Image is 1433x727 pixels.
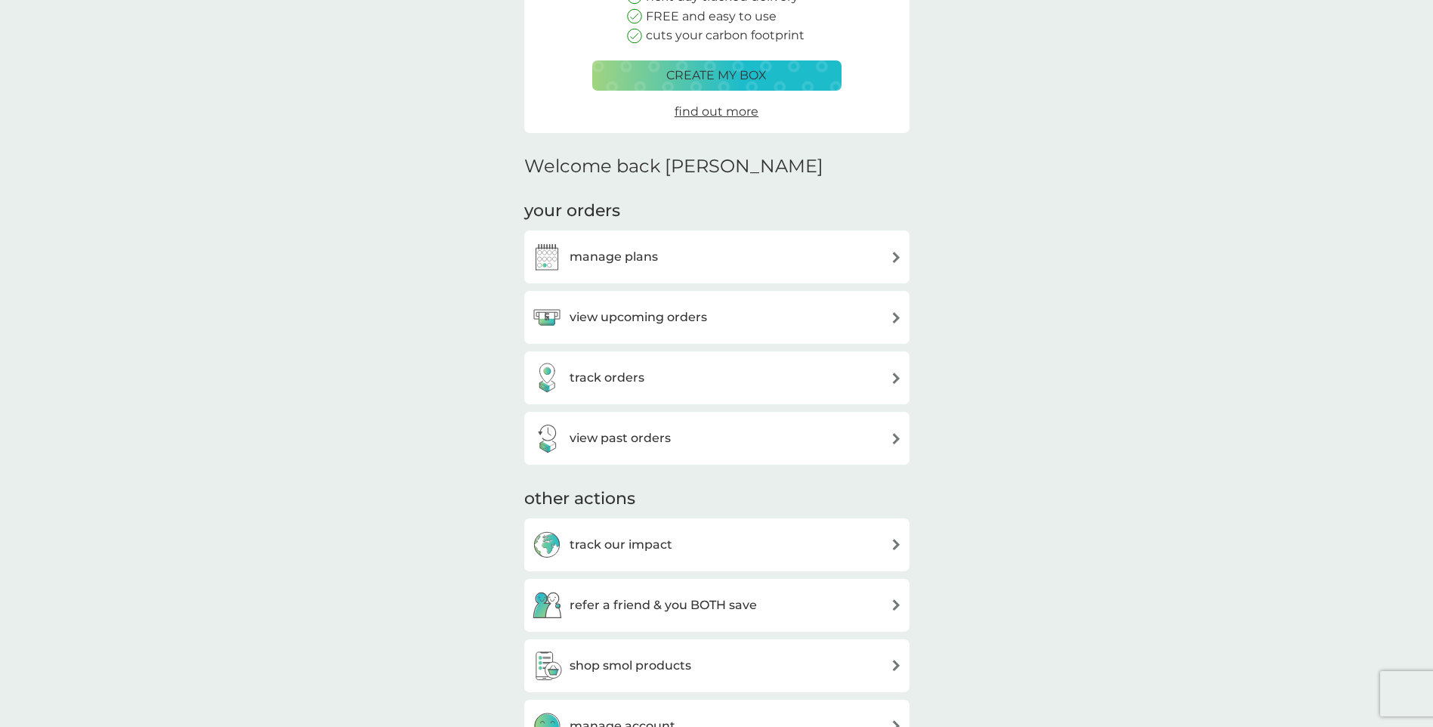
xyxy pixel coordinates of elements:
h3: shop smol products [570,656,691,676]
h3: track our impact [570,535,672,555]
h3: track orders [570,368,644,388]
img: arrow right [891,599,902,611]
a: find out more [675,102,758,122]
p: cuts your carbon footprint [646,26,805,45]
h2: Welcome back [PERSON_NAME] [524,156,823,178]
img: arrow right [891,312,902,323]
img: arrow right [891,660,902,671]
span: find out more [675,104,758,119]
p: FREE and easy to use [646,7,777,26]
h3: your orders [524,200,620,223]
h3: view upcoming orders [570,308,707,327]
img: arrow right [891,373,902,384]
p: create my box [666,66,767,85]
img: arrow right [891,433,902,444]
button: create my box [592,60,842,91]
img: arrow right [891,252,902,263]
h3: refer a friend & you BOTH save [570,596,757,615]
h3: view past orders [570,428,671,448]
h3: manage plans [570,247,658,267]
img: arrow right [891,539,902,550]
h3: other actions [524,487,635,511]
